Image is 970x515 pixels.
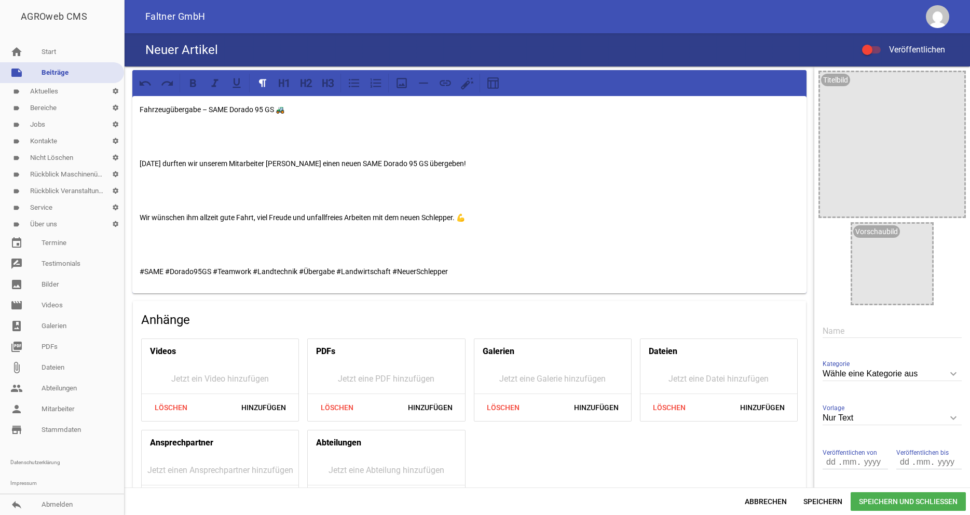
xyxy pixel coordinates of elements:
[10,320,23,332] i: photo_album
[945,410,962,426] i: keyboard_arrow_down
[13,138,20,145] i: label
[316,435,361,451] h4: Abteilungen
[840,455,859,469] input: mm
[10,257,23,270] i: rate_review
[13,88,20,95] i: label
[400,398,461,417] span: Hinzufügen
[13,171,20,178] i: label
[10,424,23,436] i: store_mall_directory
[107,116,124,133] i: settings
[145,12,205,21] span: Faltner GmbH
[821,74,850,86] div: Titelbild
[233,398,294,417] span: Hinzufügen
[795,492,851,511] span: Speichern
[896,455,914,469] input: dd
[933,455,959,469] input: yyyy
[823,448,877,458] span: Veröffentlichen von
[150,343,176,360] h4: Videos
[142,455,298,485] div: Jetzt einen Ansprechpartner hinzufügen
[823,455,840,469] input: dd
[896,448,949,458] span: Veröffentlichen bis
[140,211,799,224] p: Wir wünschen ihm allzeit gute Fahrt, viel Freude und unfallfreies Arbeiten mit dem neuen Schleppe...
[10,299,23,311] i: movie
[851,492,966,511] span: Speichern und Schließen
[479,398,528,417] span: Löschen
[308,364,464,394] div: Jetzt eine PDF hinzufügen
[142,364,298,394] div: Jetzt ein Video hinzufügen
[645,398,694,417] span: Löschen
[146,398,196,417] span: Löschen
[10,46,23,58] i: home
[649,343,677,360] h4: Dateien
[107,216,124,233] i: settings
[107,83,124,100] i: settings
[107,199,124,216] i: settings
[140,157,799,170] p: [DATE] durften wir unserem Mitarbeiter [PERSON_NAME] einen neuen SAME Dorado 95 GS übergeben!
[107,166,124,183] i: settings
[474,364,631,394] div: Jetzt eine Galerie hinzufügen
[914,455,933,469] input: mm
[483,343,514,360] h4: Galerien
[853,225,900,238] div: Vorschaubild
[10,341,23,353] i: picture_as_pdf
[732,398,793,417] span: Hinzufügen
[107,133,124,150] i: settings
[13,188,20,195] i: label
[10,66,23,79] i: note
[10,403,23,415] i: person
[13,105,20,112] i: label
[10,498,23,511] i: reply
[316,343,335,360] h4: PDFs
[877,45,945,55] span: Veröffentlichen
[107,100,124,116] i: settings
[13,205,20,211] i: label
[13,121,20,128] i: label
[308,455,464,485] div: Jetzt eine Abteilung hinzufügen
[107,150,124,166] i: settings
[140,103,799,116] p: Fahrzeugübergabe – SAME Dorado 95 GS 🚜
[736,492,795,511] span: Abbrechen
[566,398,627,417] span: Hinzufügen
[10,278,23,291] i: image
[859,455,885,469] input: yyyy
[10,361,23,374] i: attach_file
[640,364,797,394] div: Jetzt eine Datei hinzufügen
[150,435,213,451] h4: Ansprechpartner
[145,42,218,58] h4: Neuer Artikel
[945,365,962,382] i: keyboard_arrow_down
[13,155,20,161] i: label
[10,382,23,395] i: people
[140,265,799,278] p: #SAME #Dorado95GS #Teamwork #Landtechnik #Übergabe #Landwirtschaft #NeuerSchlepper
[13,221,20,228] i: label
[107,183,124,199] i: settings
[312,398,362,417] span: Löschen
[141,311,798,328] h4: Anhänge
[10,237,23,249] i: event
